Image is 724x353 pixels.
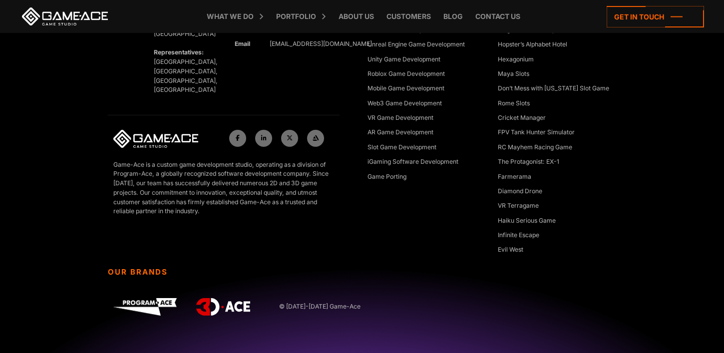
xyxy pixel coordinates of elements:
[367,99,442,109] a: Web3 Game Development
[367,84,444,94] a: Mobile Game Development
[26,26,112,34] div: Dominio: [DOMAIN_NAME]
[498,231,539,241] a: Infinite Escape
[367,143,436,153] a: Slot Game Development
[100,58,108,66] img: tab_keywords_by_traffic_grey.svg
[108,268,357,277] strong: Our Brands
[367,172,406,182] a: Game Porting
[498,99,530,109] a: Rome Slots
[16,26,24,34] img: website_grey.svg
[498,143,572,153] a: RC Mayhem Racing Game
[113,298,177,316] img: Program-Ace
[270,40,372,47] a: [EMAIL_ADDRESS][DOMAIN_NAME]
[498,172,531,182] a: Farmerama
[498,157,559,167] a: The Protagonist: EX-1
[498,201,539,211] a: VR Terragame
[498,113,546,123] a: Cricket Manager
[111,59,166,65] div: Keyword (traffico)
[498,187,542,197] a: Diamond Drone
[367,113,433,123] a: VR Game Development
[28,16,49,24] div: v 4.0.25
[367,40,465,50] a: Unreal Engine Game Development
[279,302,351,312] span: © [DATE]-[DATE] Game-Ace
[498,128,575,138] a: FPV Tank Hunter Simulator
[498,216,556,226] a: Haiku Serious Game
[113,160,334,217] p: Game-Ace is a custom game development studio, operating as a division of Program-Ace, a globally ...
[148,10,218,95] div: [GEOGRAPHIC_DATA], [GEOGRAPHIC_DATA] [GEOGRAPHIC_DATA], [GEOGRAPHIC_DATA], [GEOGRAPHIC_DATA], [GE...
[367,69,445,79] a: Roblox Game Development
[196,298,250,316] img: 3D-Ace
[154,48,204,56] strong: Representatives:
[367,55,440,65] a: Unity Game Development
[16,16,24,24] img: logo_orange.svg
[367,128,433,138] a: AR Game Development
[113,130,198,148] img: Game-Ace Logo
[235,40,250,47] strong: Email
[498,69,529,79] a: Maya Slots
[498,55,534,65] a: Hexagonium
[607,6,704,27] a: Get in touch
[52,59,76,65] div: Dominio
[41,58,49,66] img: tab_domain_overview_orange.svg
[498,84,609,94] a: Don’t Mess with [US_STATE] Slot Game
[498,40,567,50] a: Hopster’s Alphabet Hotel
[367,157,458,167] a: iGaming Software Development
[498,245,523,255] a: Evil West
